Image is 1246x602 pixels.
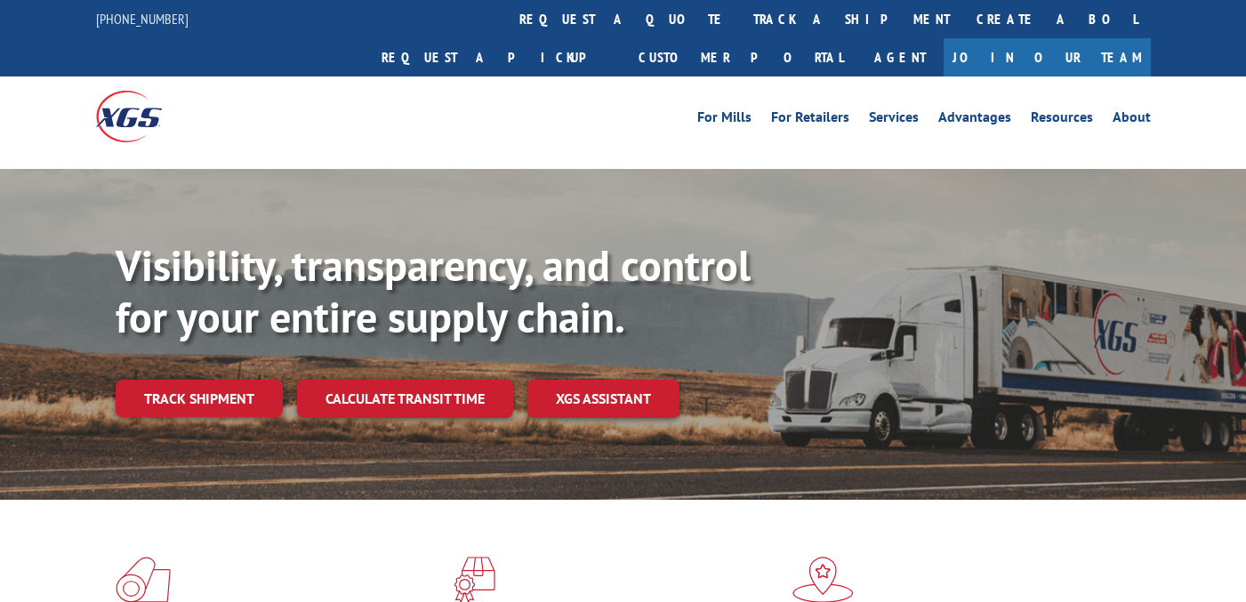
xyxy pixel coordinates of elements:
a: About [1113,110,1151,130]
a: Calculate transit time [297,380,513,418]
a: Advantages [938,110,1011,130]
a: For Retailers [771,110,849,130]
a: [PHONE_NUMBER] [96,10,189,28]
a: Join Our Team [944,38,1151,76]
a: Customer Portal [625,38,856,76]
a: Track shipment [116,380,283,417]
a: Resources [1031,110,1093,130]
a: Request a pickup [368,38,625,76]
b: Visibility, transparency, and control for your entire supply chain. [116,237,751,344]
a: Services [869,110,919,130]
a: Agent [856,38,944,76]
a: For Mills [697,110,752,130]
a: XGS ASSISTANT [527,380,679,418]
